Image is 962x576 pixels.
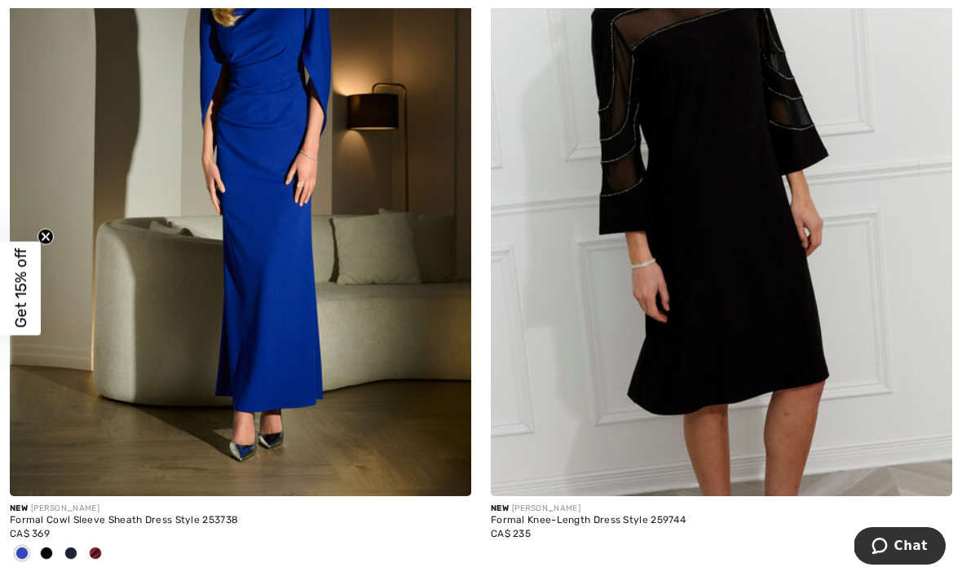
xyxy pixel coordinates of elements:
button: Close teaser [38,228,54,244]
div: Formal Knee-Length Dress Style 259744 [491,515,952,526]
div: Royal Sapphire 163 [10,541,34,568]
div: [PERSON_NAME] [491,503,952,515]
span: New [10,503,28,513]
span: CA$ 235 [491,528,531,539]
span: New [491,503,509,513]
div: Midnight Blue [59,541,83,568]
div: Formal Cowl Sleeve Sheath Dress Style 253738 [10,515,471,526]
div: Black [34,541,59,568]
div: [PERSON_NAME] [10,503,471,515]
div: Merlot [83,541,108,568]
span: Get 15% off [11,248,30,328]
iframe: Opens a widget where you can chat to one of our agents [854,527,946,568]
span: CA$ 369 [10,528,50,539]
